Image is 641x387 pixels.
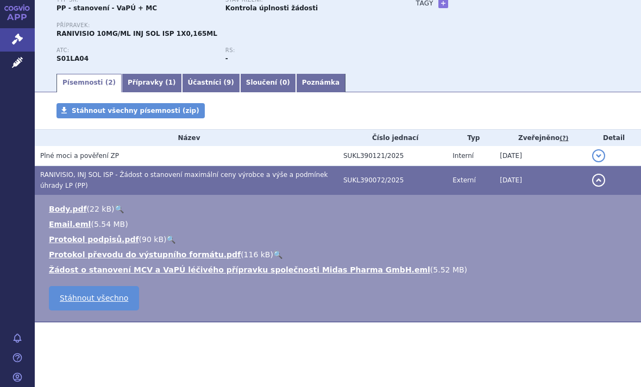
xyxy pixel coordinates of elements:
[273,250,282,259] a: 🔍
[453,152,474,160] span: Interní
[56,103,205,118] a: Stáhnout všechny písemnosti (zip)
[56,47,215,54] p: ATC:
[182,74,240,92] a: Účastníci (9)
[494,130,587,146] th: Zveřejněno
[90,205,111,213] span: 22 kB
[49,204,630,214] li: ( )
[587,130,641,146] th: Detail
[244,250,271,259] span: 116 kB
[56,30,217,37] span: RANIVISIO 10MG/ML INJ SOL ISP 1X0,165ML
[49,205,87,213] a: Body.pdf
[115,205,124,213] a: 🔍
[447,130,494,146] th: Typ
[494,146,587,166] td: [DATE]
[49,219,630,230] li: ( )
[225,55,228,62] strong: -
[142,235,164,244] span: 90 kB
[72,107,199,115] span: Stáhnout všechny písemnosti (zip)
[338,146,447,166] td: SUKL390121/2025
[166,235,175,244] a: 🔍
[282,79,287,86] span: 0
[108,79,112,86] span: 2
[168,79,173,86] span: 1
[49,250,241,259] a: Protokol převodu do výstupního formátu.pdf
[338,130,447,146] th: Číslo jednací
[225,4,318,12] strong: Kontrola úplnosti žádosti
[225,47,384,54] p: RS:
[56,4,157,12] strong: PP - stanovení - VaPÚ + MC
[240,74,296,92] a: Sloučení (0)
[592,149,605,162] button: detail
[227,79,231,86] span: 9
[433,265,464,274] span: 5.52 MB
[49,234,630,245] li: ( )
[49,220,91,229] a: Email.eml
[35,130,338,146] th: Název
[49,264,630,275] li: ( )
[49,286,139,310] a: Stáhnout všechno
[56,74,122,92] a: Písemnosti (2)
[338,166,447,195] td: SUKL390072/2025
[592,174,605,187] button: detail
[296,74,345,92] a: Poznámka
[49,265,430,274] a: Žádost o stanovení MCV a VaPÚ léčivého přípravku společnosti Midas Pharma GmbH.eml
[49,249,630,260] li: ( )
[494,166,587,195] td: [DATE]
[453,176,475,184] span: Externí
[40,171,328,189] span: RANIVISIO, INJ SOL ISP - Žádost o stanovení maximální ceny výrobce a výše a podmínek úhrady LP (PP)
[49,235,139,244] a: Protokol podpisů.pdf
[94,220,125,229] span: 5.54 MB
[40,152,119,160] span: Plné moci a pověření ZP
[56,55,89,62] strong: RANIBIZUMAB
[122,74,182,92] a: Přípravky (1)
[56,22,394,29] p: Přípravek:
[560,135,568,142] abbr: (?)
